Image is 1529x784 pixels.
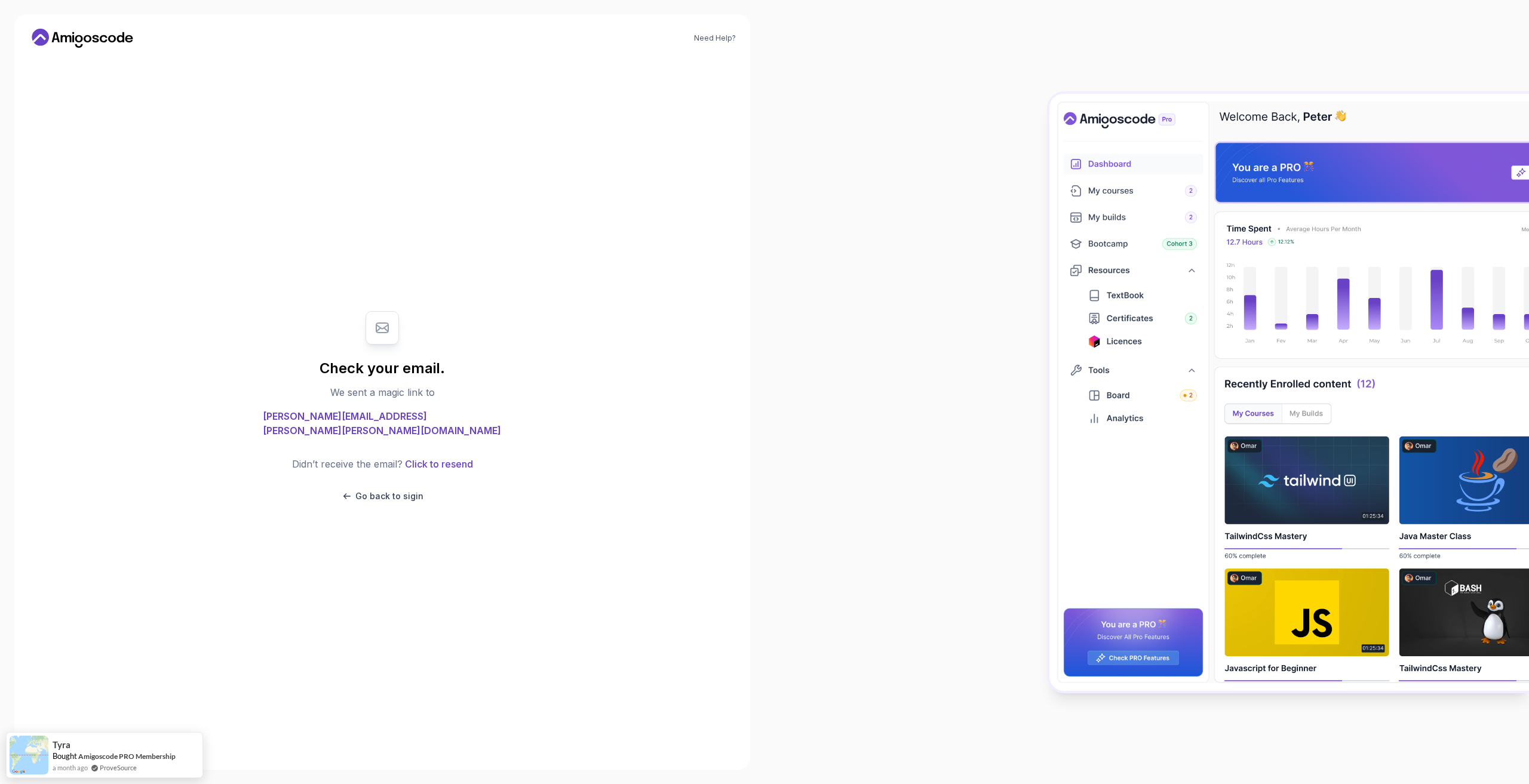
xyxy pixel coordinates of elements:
h1: Check your email. [320,359,445,378]
p: Go back to sigin [355,490,423,502]
p: Didn’t receive the email? [292,457,403,471]
button: Click to resend [403,457,473,471]
a: Amigoscode PRO Membership [78,752,176,761]
button: Go back to sigin [341,490,423,502]
a: Need Help? [694,33,736,43]
span: Tyra [53,740,70,750]
a: Home link [29,29,136,48]
iframe: chat widget [1455,709,1529,766]
a: ProveSource [100,763,137,773]
img: provesource social proof notification image [10,736,48,774]
p: We sent a magic link to [330,385,435,399]
span: Bought [53,751,77,761]
span: [PERSON_NAME][EMAIL_ADDRESS][PERSON_NAME][PERSON_NAME][DOMAIN_NAME] [263,409,502,438]
img: Amigoscode Dashboard [1049,94,1529,691]
span: a month ago [53,763,88,773]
